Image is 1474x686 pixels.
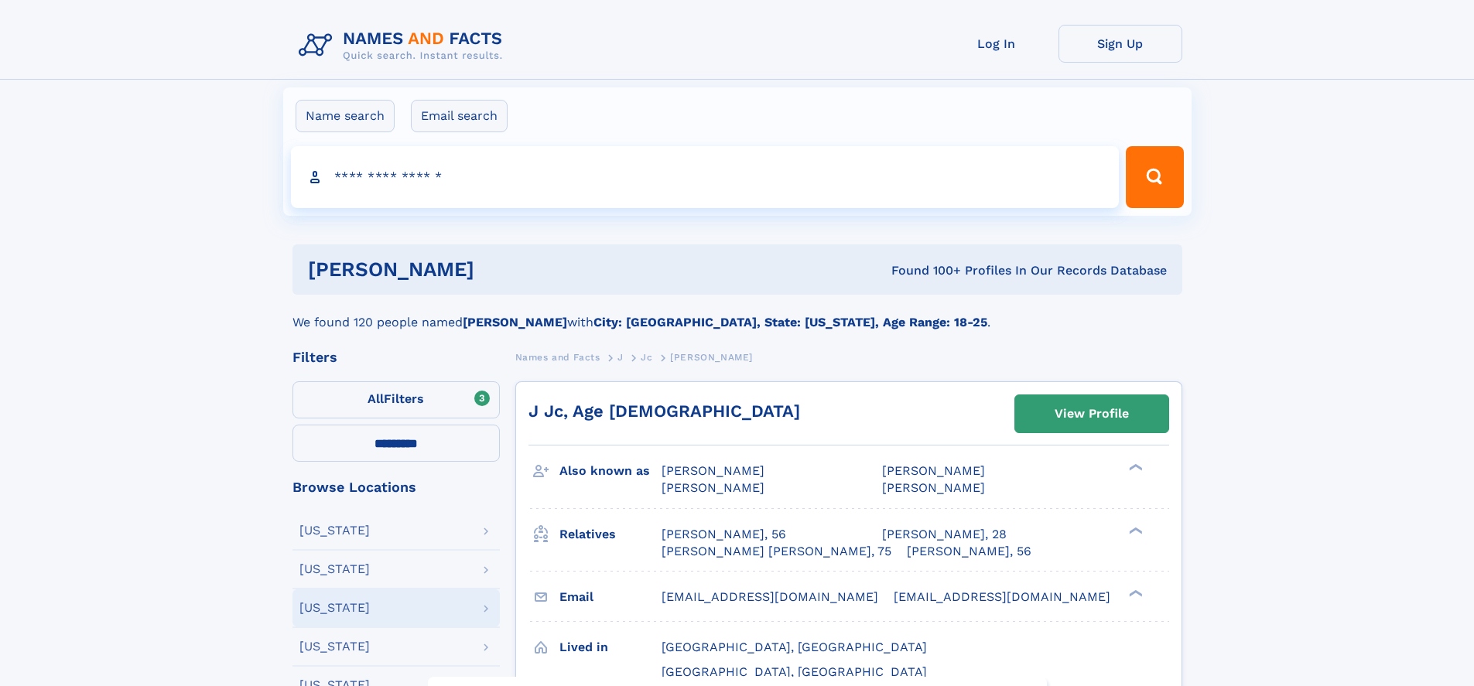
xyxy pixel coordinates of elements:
[907,543,1031,560] a: [PERSON_NAME], 56
[1125,525,1144,535] div: ❯
[617,347,624,367] a: J
[559,458,662,484] h3: Also known as
[593,315,987,329] b: City: [GEOGRAPHIC_DATA], State: [US_STATE], Age Range: 18-25
[292,480,500,494] div: Browse Locations
[299,563,370,575] div: [US_STATE]
[291,146,1120,208] input: search input
[292,295,1182,332] div: We found 120 people named with .
[299,640,370,653] div: [US_STATE]
[882,526,1007,543] a: [PERSON_NAME], 28
[882,463,985,478] span: [PERSON_NAME]
[662,589,878,604] span: [EMAIL_ADDRESS][DOMAIN_NAME]
[662,526,786,543] a: [PERSON_NAME], 56
[559,584,662,610] h3: Email
[515,347,600,367] a: Names and Facts
[292,25,515,67] img: Logo Names and Facts
[559,521,662,548] h3: Relatives
[662,640,927,654] span: [GEOGRAPHIC_DATA], [GEOGRAPHIC_DATA]
[368,391,384,406] span: All
[662,463,764,478] span: [PERSON_NAME]
[1125,462,1144,473] div: ❯
[528,401,800,421] a: J Jc, Age [DEMOGRAPHIC_DATA]
[463,315,567,329] b: [PERSON_NAME]
[1015,395,1168,432] a: View Profile
[411,100,508,132] label: Email search
[617,352,624,363] span: J
[641,347,652,367] a: Jc
[296,100,395,132] label: Name search
[662,543,891,560] a: [PERSON_NAME] [PERSON_NAME], 75
[662,664,927,679] span: [GEOGRAPHIC_DATA], [GEOGRAPHIC_DATA]
[894,589,1110,604] span: [EMAIL_ADDRESS][DOMAIN_NAME]
[1126,146,1183,208] button: Search Button
[1055,396,1129,432] div: View Profile
[292,350,500,364] div: Filters
[1058,25,1182,63] a: Sign Up
[670,352,753,363] span: [PERSON_NAME]
[682,262,1167,279] div: Found 100+ Profiles In Our Records Database
[935,25,1058,63] a: Log In
[292,381,500,418] label: Filters
[882,480,985,495] span: [PERSON_NAME]
[662,480,764,495] span: [PERSON_NAME]
[559,634,662,660] h3: Lived in
[641,352,652,363] span: Jc
[1125,588,1144,598] div: ❯
[308,260,683,279] h1: [PERSON_NAME]
[299,602,370,614] div: [US_STATE]
[299,524,370,537] div: [US_STATE]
